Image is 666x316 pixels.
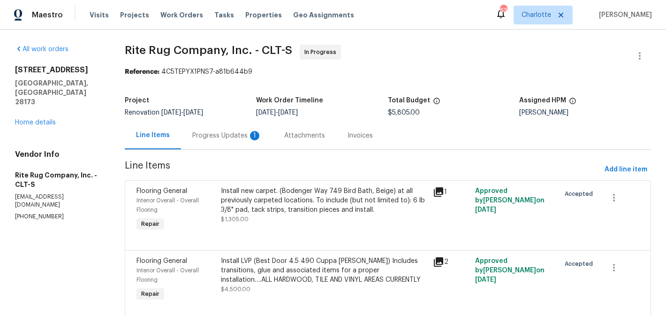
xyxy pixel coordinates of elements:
span: Visits [90,10,109,20]
span: Repair [137,289,163,299]
h5: Assigned HPM [519,97,566,104]
span: Charlotte [522,10,551,20]
span: Approved by [PERSON_NAME] on [475,188,545,213]
b: Reference: [125,69,159,75]
div: Progress Updates [192,131,262,140]
span: Interior Overall - Overall Flooring [136,198,199,213]
span: - [256,109,298,116]
div: 2 [433,256,469,268]
span: Properties [245,10,282,20]
span: $5,805.00 [388,109,420,116]
span: In Progress [304,47,340,57]
div: 4C5TEPYX1PNS7-a81b644b9 [125,67,651,77]
h5: Total Budget [388,97,430,104]
div: [PERSON_NAME] [519,109,651,116]
span: Add line item [605,164,647,176]
span: Interior Overall - Overall Flooring [136,268,199,283]
div: 63 [500,6,507,15]
span: Accepted [565,259,597,269]
h5: [GEOGRAPHIC_DATA], [GEOGRAPHIC_DATA] 28173 [15,78,102,107]
div: Attachments [284,131,325,140]
span: [PERSON_NAME] [595,10,652,20]
span: $1,305.00 [221,216,249,222]
h5: Project [125,97,149,104]
p: [PHONE_NUMBER] [15,213,102,221]
div: Install new carpet. (Bodenger Way 749 Bird Bath, Beige) at all previously carpeted locations. To ... [221,186,427,215]
p: [EMAIL_ADDRESS][DOMAIN_NAME] [15,193,102,209]
span: Line Items [125,161,601,178]
span: [DATE] [256,109,276,116]
span: Maestro [32,10,63,20]
div: Invoices [348,131,373,140]
h5: Rite Rug Company, Inc. - CLT-S [15,170,102,189]
span: [DATE] [161,109,181,116]
span: Projects [120,10,149,20]
span: Renovation [125,109,203,116]
span: [DATE] [183,109,203,116]
span: The total cost of line items that have been proposed by Opendoor. This sum includes line items th... [433,97,440,109]
a: All work orders [15,46,68,53]
h5: Work Order Timeline [256,97,323,104]
span: Geo Assignments [293,10,354,20]
h4: Vendor Info [15,150,102,159]
div: 1 [433,186,469,198]
span: Flooring General [136,258,187,264]
span: $4,500.00 [221,286,250,292]
span: Work Orders [160,10,203,20]
div: Line Items [136,131,170,140]
div: Install LVP (Best Door 4.5 490 Cuppa [PERSON_NAME]) Includes transitions, glue and associated ite... [221,256,427,285]
button: Add line item [601,161,651,178]
span: [DATE] [475,277,496,283]
h2: [STREET_ADDRESS] [15,65,102,75]
span: Accepted [565,189,597,199]
span: Flooring General [136,188,187,194]
span: The hpm assigned to this work order. [569,97,576,109]
span: [DATE] [475,207,496,213]
span: Approved by [PERSON_NAME] on [475,258,545,283]
span: - [161,109,203,116]
span: Rite Rug Company, Inc. - CLT-S [125,45,292,56]
a: Home details [15,119,56,126]
span: Tasks [214,12,234,18]
div: 1 [250,131,259,140]
span: Repair [137,219,163,229]
span: [DATE] [278,109,298,116]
